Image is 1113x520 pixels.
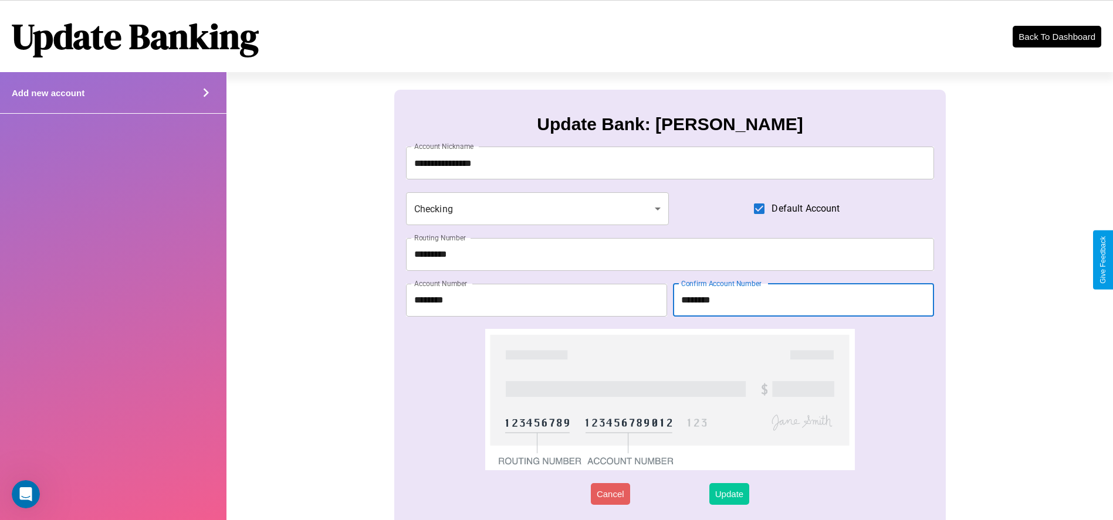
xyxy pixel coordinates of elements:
iframe: Intercom live chat [12,480,40,508]
h4: Add new account [12,88,84,98]
h3: Update Bank: [PERSON_NAME] [537,114,803,134]
button: Update [709,483,749,505]
span: Default Account [772,202,840,216]
button: Back To Dashboard [1013,26,1101,47]
img: check [485,329,855,470]
div: Give Feedback [1099,236,1107,284]
label: Routing Number [414,233,466,243]
label: Confirm Account Number [681,278,762,288]
div: Checking [406,192,669,225]
label: Account Number [414,278,467,288]
label: Account Nickname [414,141,474,151]
h1: Update Banking [12,12,259,60]
button: Cancel [591,483,630,505]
